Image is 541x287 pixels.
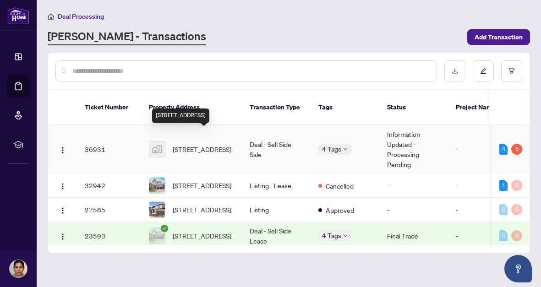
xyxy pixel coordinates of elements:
[77,173,142,198] td: 32942
[448,90,503,125] th: Project Name
[448,173,503,198] td: -
[58,12,104,21] span: Deal Processing
[173,231,231,241] span: [STREET_ADDRESS]
[499,204,508,215] div: 0
[173,205,231,215] span: [STREET_ADDRESS]
[452,68,458,74] span: download
[242,222,311,250] td: Deal - Sell Side Lease
[77,125,142,173] td: 36931
[152,108,209,123] div: [STREET_ADDRESS]
[499,230,508,241] div: 0
[59,233,66,240] img: Logo
[475,30,523,44] span: Add Transaction
[480,68,486,74] span: edit
[322,230,341,241] span: 4 Tags
[59,146,66,154] img: Logo
[149,178,165,193] img: thumbnail-img
[55,202,70,217] button: Logo
[59,207,66,214] img: Logo
[511,230,522,241] div: 0
[142,90,242,125] th: Property Address
[77,90,142,125] th: Ticket Number
[149,141,165,157] img: thumbnail-img
[511,204,522,215] div: 0
[326,181,354,191] span: Cancelled
[343,233,348,238] span: down
[448,222,503,250] td: -
[59,183,66,190] img: Logo
[511,144,522,155] div: 5
[322,144,341,154] span: 4 Tags
[380,198,448,222] td: -
[343,147,348,152] span: down
[380,222,448,250] td: Final Trade
[242,173,311,198] td: Listing - Lease
[473,60,494,81] button: edit
[380,125,448,173] td: Information Updated - Processing Pending
[149,202,165,217] img: thumbnail-img
[380,90,448,125] th: Status
[448,125,503,173] td: -
[326,205,354,215] span: Approved
[444,60,465,81] button: download
[77,198,142,222] td: 27585
[499,144,508,155] div: 4
[10,260,27,277] img: Profile Icon
[48,13,54,20] span: home
[77,222,142,250] td: 23593
[55,228,70,243] button: Logo
[173,180,231,190] span: [STREET_ADDRESS]
[242,125,311,173] td: Deal - Sell Side Sale
[55,142,70,157] button: Logo
[149,228,165,244] img: thumbnail-img
[311,90,380,125] th: Tags
[173,144,231,154] span: [STREET_ADDRESS]
[48,29,206,45] a: [PERSON_NAME] - Transactions
[161,225,168,232] span: check-circle
[504,255,532,282] button: Open asap
[380,173,448,198] td: -
[7,7,29,24] img: logo
[242,90,311,125] th: Transaction Type
[501,60,522,81] button: filter
[55,178,70,193] button: Logo
[511,180,522,191] div: 0
[448,198,503,222] td: -
[508,68,515,74] span: filter
[242,198,311,222] td: Listing
[467,29,530,45] button: Add Transaction
[499,180,508,191] div: 1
